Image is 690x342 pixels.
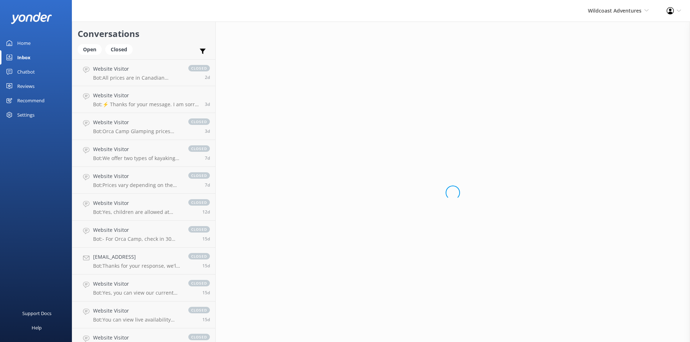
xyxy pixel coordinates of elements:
[93,253,181,261] h4: [EMAIL_ADDRESS]
[93,280,181,288] h4: Website Visitor
[93,182,181,188] p: Bot: Prices vary depending on the tour, season, group size, and fare type. For the most up-to-dat...
[188,145,210,152] span: closed
[188,253,210,259] span: closed
[188,334,210,340] span: closed
[72,221,215,248] a: Website VisitorBot:- For Orca Camp, check in 30 minutes before departure (7:30 AM) at the [PERSON...
[78,27,210,41] h2: Conversations
[93,65,181,73] h4: Website Visitor
[105,44,133,55] div: Closed
[188,307,210,313] span: closed
[72,275,215,301] a: Website VisitorBot:Yes, you can view our current job openings at [URL][DOMAIN_NAME]. If you're in...
[93,75,181,81] p: Bot: All prices are in Canadian Dollars (CAD). For conversion to American dollars, you would need...
[78,44,102,55] div: Open
[93,199,181,207] h4: Website Visitor
[93,118,181,126] h4: Website Visitor
[205,155,210,161] span: Oct 06 2025 08:28pm (UTC -07:00) America/Tijuana
[93,334,181,342] h4: Website Visitor
[188,226,210,233] span: closed
[202,290,210,296] span: Sep 28 2025 05:02pm (UTC -07:00) America/Tijuana
[205,128,210,134] span: Oct 11 2025 01:23am (UTC -07:00) America/Tijuana
[72,167,215,194] a: Website VisitorBot:Prices vary depending on the tour, season, group size, and fare type. For the ...
[93,172,181,180] h4: Website Visitor
[202,263,210,269] span: Sep 29 2025 10:28am (UTC -07:00) America/Tijuana
[188,65,210,71] span: closed
[17,93,45,108] div: Recommend
[72,248,215,275] a: [EMAIL_ADDRESS]Bot:Thanks for your response, we'll get back to you as soon as we can during openi...
[93,226,181,234] h4: Website Visitor
[93,128,181,135] p: Bot: Orca Camp Glamping prices start from $2,249 for 4 days. For the most accurate pricing, pleas...
[205,74,210,80] span: Oct 12 2025 09:22am (UTC -07:00) America/Tijuana
[72,59,215,86] a: Website VisitorBot:All prices are in Canadian Dollars (CAD). For conversion to American dollars, ...
[188,280,210,286] span: closed
[93,101,199,108] p: Bot: ⚡ Thanks for your message. I am sorry I don't have that answer for you. You're welcome to ke...
[93,317,181,323] p: Bot: You can view live availability and book the Orca Camp Glamping online at [URL][DOMAIN_NAME].
[93,209,181,215] p: Bot: Yes, children are allowed at [GEOGRAPHIC_DATA]. The minimum age requirement is [DEMOGRAPHIC_...
[17,108,34,122] div: Settings
[17,65,35,79] div: Chatbot
[188,118,210,125] span: closed
[205,101,210,107] span: Oct 11 2025 05:32am (UTC -07:00) America/Tijuana
[32,320,42,335] div: Help
[105,45,136,53] a: Closed
[202,317,210,323] span: Sep 28 2025 02:38pm (UTC -07:00) America/Tijuana
[11,12,52,24] img: yonder-white-logo.png
[93,236,181,242] p: Bot: - For Orca Camp, check in 30 minutes before departure (7:30 AM) at the [PERSON_NAME][GEOGRAP...
[78,45,105,53] a: Open
[93,145,181,153] h4: Website Visitor
[22,306,51,320] div: Support Docs
[72,301,215,328] a: Website VisitorBot:You can view live availability and book the Orca Camp Glamping online at [URL]...
[202,236,210,242] span: Sep 29 2025 12:25pm (UTC -07:00) America/Tijuana
[188,199,210,206] span: closed
[93,155,181,161] p: Bot: We offer two types of kayaking experiences: Glamping and Expeditions. - **Glamping**: Beginn...
[17,50,31,65] div: Inbox
[93,290,181,296] p: Bot: Yes, you can view our current job openings at [URL][DOMAIN_NAME]. If you're interested, send...
[72,86,215,113] a: Website VisitorBot:⚡ Thanks for your message. I am sorry I don't have that answer for you. You're...
[93,92,199,99] h4: Website Visitor
[205,182,210,188] span: Oct 06 2025 12:32pm (UTC -07:00) America/Tijuana
[17,36,31,50] div: Home
[93,307,181,315] h4: Website Visitor
[202,209,210,215] span: Oct 02 2025 07:20am (UTC -07:00) America/Tijuana
[72,140,215,167] a: Website VisitorBot:We offer two types of kayaking experiences: Glamping and Expeditions. - **Glam...
[188,172,210,179] span: closed
[588,7,641,14] span: Wildcoast Adventures
[72,194,215,221] a: Website VisitorBot:Yes, children are allowed at [GEOGRAPHIC_DATA]. The minimum age requirement is...
[72,113,215,140] a: Website VisitorBot:Orca Camp Glamping prices start from $2,249 for 4 days. For the most accurate ...
[17,79,34,93] div: Reviews
[93,263,181,269] p: Bot: Thanks for your response, we'll get back to you as soon as we can during opening hours.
